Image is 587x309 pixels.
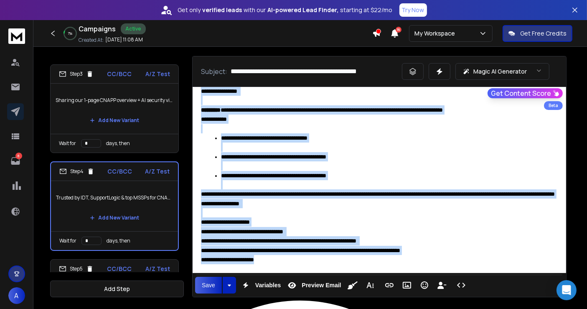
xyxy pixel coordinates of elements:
[79,24,116,34] h1: Campaigns
[399,277,415,294] button: Insert Image (Ctrl+P)
[345,277,361,294] button: Clean HTML
[83,112,146,129] button: Add New Variant
[396,27,401,33] span: 16
[121,23,146,34] div: Active
[107,167,132,176] p: CC/BCC
[79,37,104,43] p: Created At:
[107,265,132,273] p: CC/BCC
[105,36,143,43] p: [DATE] 11:08 AM
[254,282,283,289] span: Variables
[455,63,549,80] button: Magic AI Generator
[195,277,222,294] button: Save
[145,167,170,176] p: A/Z Test
[107,70,132,78] p: CC/BCC
[381,277,397,294] button: Insert Link (Ctrl+K)
[414,29,458,38] p: My Workspace
[8,28,25,44] img: logo
[8,287,25,304] button: A
[59,168,94,175] div: Step 4
[50,161,179,251] li: Step4CC/BCCA/Z TestTrusted by IDT, SupportLogic & top MSSPs for CNAPPAdd New VariantWait fordays,...
[434,277,450,294] button: Insert Unsubscribe Link
[503,25,572,42] button: Get Free Credits
[544,101,563,110] div: Beta
[402,6,424,14] p: Try Now
[59,70,94,78] div: Step 3
[7,153,24,169] a: 8
[50,64,179,153] li: Step3CC/BCCA/Z TestSharing our 1-page CNAPP overview + AI security videoAdd New VariantWait forda...
[417,277,432,294] button: Emoticons
[145,70,170,78] p: A/Z Test
[473,67,527,76] p: Magic AI Generator
[201,66,227,77] p: Subject:
[68,31,73,36] p: 7 %
[238,277,283,294] button: Variables
[107,237,130,244] p: days, then
[56,186,173,209] p: Trusted by IDT, SupportLogic & top MSSPs for CNAPP
[362,277,378,294] button: More Text
[56,89,173,112] p: Sharing our 1-page CNAPP overview + AI security video
[284,277,343,294] button: Preview Email
[59,265,94,273] div: Step 5
[59,237,76,244] p: Wait for
[59,140,76,147] p: Wait for
[15,153,22,159] p: 8
[83,209,146,226] button: Add New Variant
[300,282,343,289] span: Preview Email
[145,265,170,273] p: A/Z Test
[520,29,567,38] p: Get Free Credits
[453,277,469,294] button: Code View
[557,280,577,300] div: Open Intercom Messenger
[268,6,339,14] strong: AI-powered Lead Finder,
[178,6,393,14] p: Get only with our starting at $22/mo
[399,3,427,17] button: Try Now
[203,6,242,14] strong: verified leads
[50,281,184,297] button: Add Step
[488,88,563,98] button: Get Content Score
[106,140,130,147] p: days, then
